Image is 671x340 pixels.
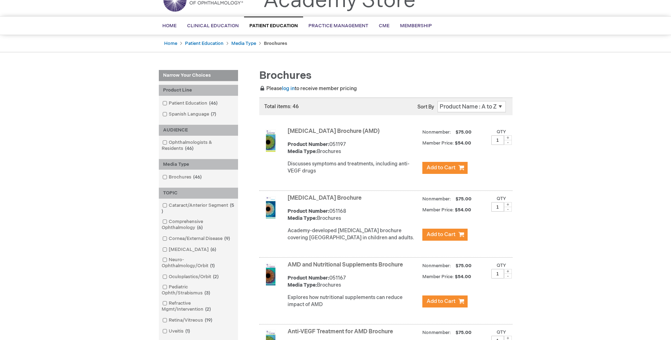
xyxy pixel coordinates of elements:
strong: Nonmember: [422,262,451,270]
span: 19 [203,317,214,323]
span: Please to receive member pricing [259,86,357,92]
strong: Media Type: [288,282,317,288]
span: 46 [183,146,195,151]
a: log in [282,86,295,92]
label: Qty [497,129,506,135]
a: Patient Education46 [161,100,220,107]
a: Media Type [231,41,256,46]
a: Anti-VEGF Treatment for AMD Brochure [288,328,393,335]
input: Qty [491,202,504,212]
label: Qty [497,263,506,268]
div: Media Type [159,159,238,170]
div: 051168 Brochures [288,208,419,222]
p: Academy-developed [MEDICAL_DATA] brochure covering [GEOGRAPHIC_DATA] in children and adults. [288,227,419,241]
span: 3 [203,290,212,296]
span: 7 [209,111,218,117]
a: Pediatric Ophth/Strabismus3 [161,284,236,297]
span: $54.00 [455,207,472,213]
span: 2 [203,306,213,312]
strong: Member Price: [422,207,454,213]
span: Total items: 46 [264,104,299,110]
img: AMD and Nutritional Supplements Brochure [259,263,282,286]
a: Spanish Language7 [161,111,219,118]
span: 1 [208,263,216,269]
a: Refractive Mgmt/Intervention2 [161,300,236,313]
a: Cornea/External Disease9 [161,235,233,242]
a: Brochures46 [161,174,204,181]
span: Brochures [259,69,312,82]
button: Add to Cart [422,229,468,241]
label: Qty [497,196,506,201]
a: AMD and Nutritional Supplements Brochure [288,262,403,268]
span: Add to Cart [427,231,456,238]
strong: Media Type: [288,215,317,221]
span: 46 [191,174,203,180]
p: Discusses symptoms and treatments, including anti-VEGF drugs [288,160,419,175]
div: 051197 Brochures [288,141,419,155]
a: Neuro-Ophthalmology/Orbit1 [161,257,236,269]
a: Cataract/Anterior Segment5 [161,202,236,215]
strong: Media Type: [288,148,317,154]
a: [MEDICAL_DATA] Brochure [288,195,361,201]
div: 051167 Brochures [288,275,419,289]
input: Qty [491,135,504,145]
a: [MEDICAL_DATA] Brochure (AMD) [288,128,380,135]
label: Qty [497,329,506,335]
label: Sort By [417,104,434,110]
strong: Product Number: [288,141,329,147]
div: AUDIENCE [159,125,238,136]
a: Oculoplastics/Orbit2 [161,274,221,280]
span: Home [162,23,177,29]
a: Uveitis1 [161,328,193,335]
span: Add to Cart [427,164,456,171]
a: Retina/Vitreous19 [161,317,215,324]
span: Practice Management [308,23,368,29]
span: $54.00 [455,140,472,146]
span: Clinical Education [187,23,239,29]
strong: Product Number: [288,208,329,214]
a: Comprehensive Ophthalmology6 [161,218,236,231]
div: TOPIC [159,188,238,199]
strong: Product Number: [288,275,329,281]
button: Add to Cart [422,162,468,174]
strong: Narrow Your Choices [159,70,238,81]
span: 6 [195,225,204,230]
span: $75.00 [455,129,473,135]
strong: Nonmember: [422,328,451,337]
span: $54.00 [455,274,472,280]
a: Home [164,41,177,46]
span: $75.00 [455,196,473,202]
span: $75.00 [455,330,473,335]
div: Product Line [159,85,238,96]
a: Ophthalmologists & Residents46 [161,139,236,152]
strong: Member Price: [422,274,454,280]
p: Explores how nutritional supplements can reduce impact of AMD [288,294,419,308]
strong: Brochures [264,41,287,46]
span: 2 [211,274,220,280]
span: CME [379,23,389,29]
span: 46 [207,100,219,106]
img: Amblyopia Brochure [259,196,282,219]
a: [MEDICAL_DATA]6 [161,246,219,253]
a: Patient Education [185,41,224,46]
span: Membership [400,23,432,29]
span: 1 [184,328,192,334]
img: Age-Related Macular Degeneration Brochure (AMD) [259,129,282,152]
input: Qty [491,269,504,279]
strong: Member Price: [422,140,454,146]
span: Patient Education [249,23,298,29]
strong: Nonmember: [422,195,451,204]
button: Add to Cart [422,295,468,307]
span: 9 [222,236,232,241]
span: 6 [209,247,218,252]
span: 5 [162,203,234,214]
span: $75.00 [455,263,473,269]
strong: Nonmember: [422,128,451,137]
span: Add to Cart [427,298,456,305]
